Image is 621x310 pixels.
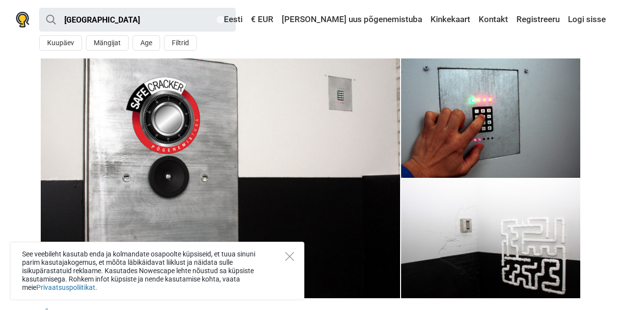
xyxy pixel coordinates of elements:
img: Safecracker photo 4 [401,58,581,178]
img: Safecracker photo 10 [41,58,400,298]
a: Kinkekaart [428,11,473,28]
a: Eesti [215,11,245,28]
img: Safecracker photo 5 [401,179,581,298]
a: Safecracker photo 3 [401,58,581,178]
img: Eesti [217,16,224,23]
div: See veebileht kasutab enda ja kolmandate osapoolte küpsiseid, et tuua sinuni parim kasutajakogemu... [10,242,304,300]
a: € EUR [248,11,276,28]
a: Safecracker photo 9 [41,58,400,298]
a: Logi sisse [566,11,606,28]
a: Safecracker photo 4 [401,179,581,298]
button: Age [133,35,160,51]
a: [PERSON_NAME] uus põgenemistuba [279,11,425,28]
img: Nowescape logo [16,12,29,28]
a: Registreeru [514,11,562,28]
input: proovi “Tallinn” [39,8,236,31]
button: Filtrid [164,35,197,51]
button: Close [285,252,294,261]
a: Kontakt [476,11,511,28]
button: Mängijat [86,35,129,51]
button: Kuupäev [39,35,82,51]
a: Privaatsuspoliitikat [36,283,95,291]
